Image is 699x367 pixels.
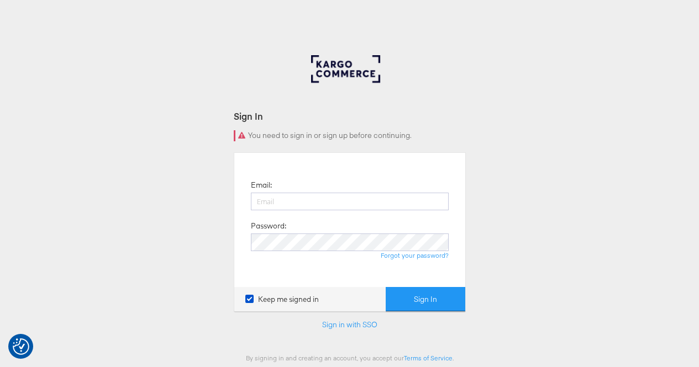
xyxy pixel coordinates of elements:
[13,338,29,355] img: Revisit consent button
[404,354,453,362] a: Terms of Service
[234,110,466,123] div: Sign In
[245,294,319,305] label: Keep me signed in
[234,354,466,362] div: By signing in and creating an account, you accept our .
[251,180,272,190] label: Email:
[251,193,449,210] input: Email
[251,221,286,231] label: Password:
[13,338,29,355] button: Consent Preferences
[322,320,377,329] a: Sign in with SSO
[386,287,465,312] button: Sign In
[234,130,466,141] div: You need to sign in or sign up before continuing.
[381,251,449,259] a: Forgot your password?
